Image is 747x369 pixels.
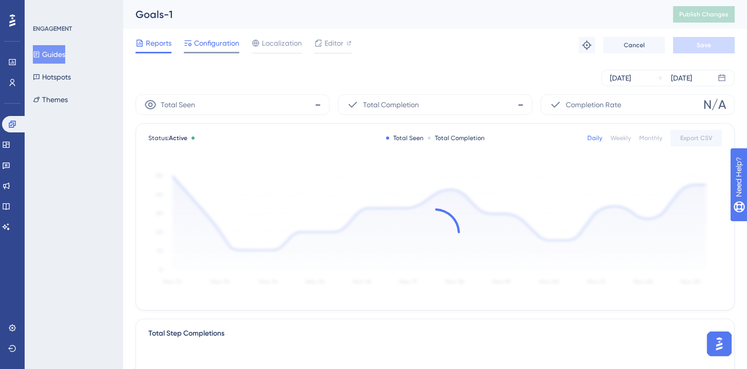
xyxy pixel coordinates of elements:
[33,68,71,86] button: Hotspots
[148,327,224,340] div: Total Step Completions
[671,72,692,84] div: [DATE]
[673,37,735,53] button: Save
[673,6,735,23] button: Publish Changes
[679,10,729,18] span: Publish Changes
[639,134,662,142] div: Monthly
[148,134,187,142] span: Status:
[324,37,343,49] span: Editor
[363,99,419,111] span: Total Completion
[428,134,485,142] div: Total Completion
[610,134,631,142] div: Weekly
[566,99,621,111] span: Completion Rate
[610,72,631,84] div: [DATE]
[161,99,195,111] span: Total Seen
[386,134,424,142] div: Total Seen
[194,37,239,49] span: Configuration
[315,96,321,113] span: -
[262,37,302,49] span: Localization
[169,134,187,142] span: Active
[680,134,713,142] span: Export CSV
[587,134,602,142] div: Daily
[704,328,735,359] iframe: UserGuiding AI Assistant Launcher
[24,3,64,15] span: Need Help?
[33,25,72,33] div: ENGAGEMENT
[136,7,647,22] div: Goals-1
[33,45,65,64] button: Guides
[518,96,524,113] span: -
[33,90,68,109] button: Themes
[671,130,722,146] button: Export CSV
[603,37,665,53] button: Cancel
[697,41,711,49] span: Save
[146,37,171,49] span: Reports
[624,41,645,49] span: Cancel
[703,96,726,113] span: N/A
